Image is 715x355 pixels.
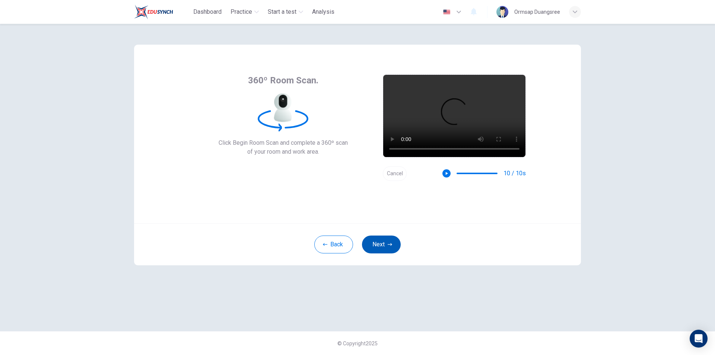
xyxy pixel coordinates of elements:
img: Train Test logo [134,4,173,19]
span: 10 / 10s [503,169,526,178]
button: Next [362,236,401,253]
span: of your room and work area. [219,147,348,156]
a: Train Test logo [134,4,190,19]
span: Analysis [312,7,334,16]
span: Dashboard [193,7,222,16]
img: en [442,9,451,15]
button: Dashboard [190,5,225,19]
span: Practice [231,7,252,16]
button: Analysis [309,5,337,19]
button: Start a test [265,5,306,19]
span: Start a test [268,7,296,16]
div: Ormsap Duangsree [514,7,560,16]
span: © Copyright 2025 [337,340,378,346]
span: Click Begin Room Scan and complete a 360º scan [219,138,348,147]
button: Cancel [383,166,407,181]
button: Back [314,236,353,253]
div: Open Intercom Messenger [690,330,708,348]
span: 360º Room Scan. [248,74,318,86]
button: Practice [228,5,262,19]
img: Profile picture [496,6,508,18]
